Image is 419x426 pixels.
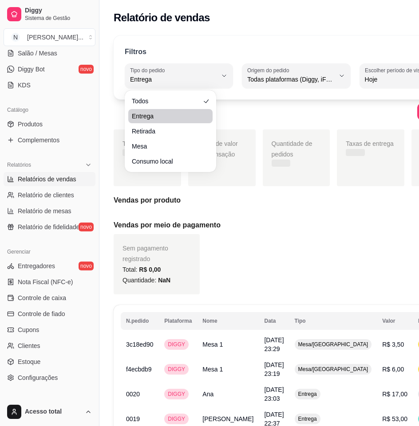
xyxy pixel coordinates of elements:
span: N [11,33,20,42]
span: Consumo local [132,157,200,166]
span: Cupons [18,325,39,334]
span: Controle de caixa [18,293,66,302]
span: Complementos [18,136,59,145]
span: Salão / Mesas [18,49,57,58]
span: Sistema de Gestão [25,15,92,22]
div: Catálogo [4,103,95,117]
span: Entregadores [18,262,55,270]
span: Relatório de fidelidade [18,223,79,231]
label: Tipo do pedido [130,66,168,74]
span: Mesa [132,142,200,151]
span: Todos [132,97,200,106]
span: Controle de fiado [18,309,65,318]
span: Clientes [18,341,40,350]
span: Quantidade: [123,277,170,284]
span: Configurações [18,373,58,382]
span: Entrega [130,75,217,84]
span: Estoque [18,357,40,366]
div: Gerenciar [4,245,95,259]
span: Produtos [18,120,43,129]
span: Relatórios [7,161,31,168]
span: KDS [18,81,31,90]
div: [PERSON_NAME] ... [27,33,83,42]
h2: Relatório de vendas [114,11,210,25]
span: Entrega [132,112,200,121]
span: Todas plataformas (Diggy, iFood) [247,75,334,84]
button: Select a team [4,28,95,46]
span: Quantidade de pedidos [272,140,312,158]
div: Diggy [4,395,95,410]
span: Acesso total [25,408,81,416]
span: Relatório de clientes [18,191,74,199]
span: Sem pagamento registrado [123,245,168,262]
span: Retirada [132,127,200,136]
span: Nota Fiscal (NFC-e) [18,277,73,286]
span: Total: [123,266,161,273]
span: Diggy Bot [18,65,45,74]
span: Taxas de entrega [346,140,393,147]
label: Origem do pedido [247,66,292,74]
span: Total vendido [123,140,159,147]
span: Relatórios de vendas [18,175,76,184]
span: Média de valor por transação [197,140,238,158]
span: R$ 0,00 [139,266,161,273]
span: NaN [158,277,170,284]
p: Filtros [125,47,146,57]
span: Relatório de mesas [18,207,71,215]
span: Diggy [25,7,92,15]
